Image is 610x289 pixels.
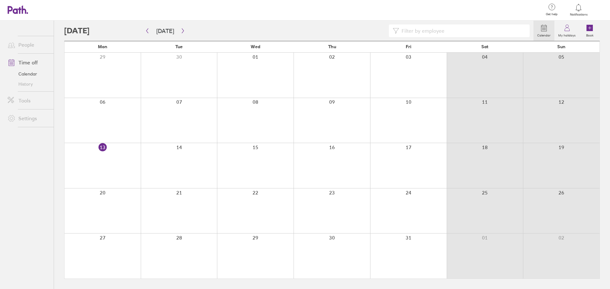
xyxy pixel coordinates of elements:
[533,32,554,37] label: Calendar
[328,44,336,49] span: Thu
[579,21,600,41] a: Book
[3,38,54,51] a: People
[582,32,597,37] label: Book
[251,44,260,49] span: Wed
[175,44,183,49] span: Tue
[3,69,54,79] a: Calendar
[151,26,179,36] button: [DATE]
[554,32,579,37] label: My holidays
[399,25,526,37] input: Filter by employee
[541,12,562,16] span: Get help
[3,56,54,69] a: Time off
[554,21,579,41] a: My holidays
[406,44,411,49] span: Fri
[568,13,589,16] span: Notifications
[98,44,107,49] span: Mon
[3,94,54,107] a: Tools
[3,79,54,89] a: History
[557,44,566,49] span: Sun
[481,44,488,49] span: Sat
[533,21,554,41] a: Calendar
[3,112,54,125] a: Settings
[568,3,589,16] a: Notifications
